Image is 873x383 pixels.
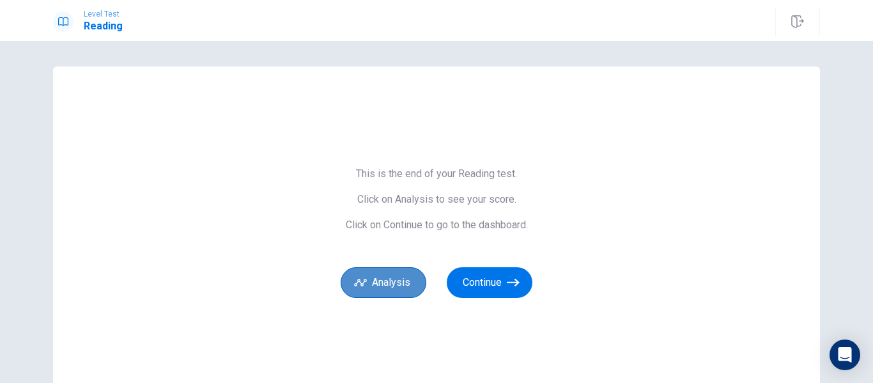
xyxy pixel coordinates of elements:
[341,267,426,298] button: Analysis
[84,19,123,34] h1: Reading
[830,340,860,370] div: Open Intercom Messenger
[447,267,532,298] button: Continue
[341,168,532,231] span: This is the end of your Reading test. Click on Analysis to see your score. Click on Continue to g...
[84,10,123,19] span: Level Test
